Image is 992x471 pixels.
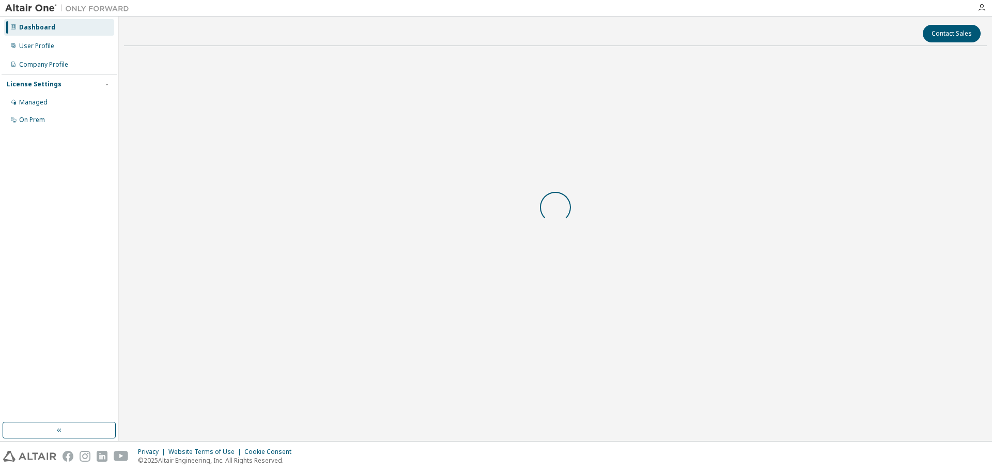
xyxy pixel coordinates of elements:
div: On Prem [19,116,45,124]
img: youtube.svg [114,451,129,462]
div: Privacy [138,448,168,456]
img: instagram.svg [80,451,90,462]
img: altair_logo.svg [3,451,56,462]
div: Dashboard [19,23,55,32]
div: User Profile [19,42,54,50]
div: Company Profile [19,60,68,69]
div: Cookie Consent [244,448,298,456]
div: Managed [19,98,48,107]
div: Website Terms of Use [168,448,244,456]
div: License Settings [7,80,61,88]
img: linkedin.svg [97,451,107,462]
p: © 2025 Altair Engineering, Inc. All Rights Reserved. [138,456,298,465]
img: Altair One [5,3,134,13]
img: facebook.svg [63,451,73,462]
button: Contact Sales [923,25,981,42]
